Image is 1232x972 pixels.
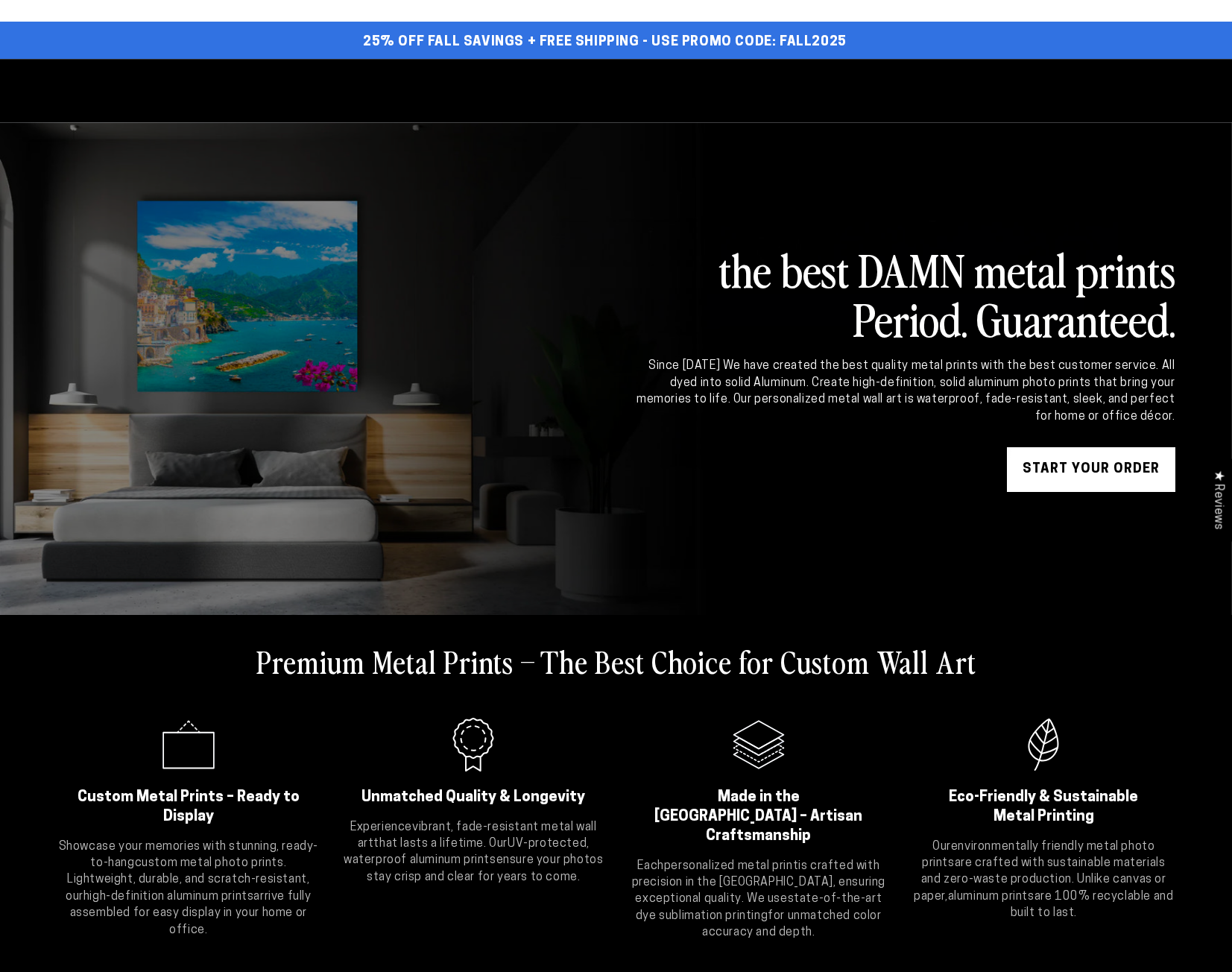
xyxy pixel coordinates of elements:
summary: Search our site [1086,74,1119,107]
a: Start Your Print [335,71,496,110]
span: Shop By Use [518,80,613,101]
strong: personalized metal print [664,860,798,872]
h2: Unmatched Quality & Longevity [361,788,587,807]
h2: the best DAMN metal prints Period. Guaranteed. [634,244,1175,343]
strong: high-definition aluminum prints [83,891,254,903]
strong: vibrant, fade-resistant metal wall art [358,821,597,850]
p: Each is crafted with precision in the [GEOGRAPHIC_DATA], ensuring exceptional quality. We use for... [628,858,891,941]
h2: Eco-Friendly & Sustainable Metal Printing [931,788,1157,827]
h2: Made in the [GEOGRAPHIC_DATA] – Artisan Craftsmanship [646,788,872,846]
p: Experience that lasts a lifetime. Our ensure your photos stay crisp and clear for years to come. [342,819,605,886]
div: Since [DATE] We have created the best quality metal prints with the best customer service. All dy... [634,358,1175,425]
strong: custom metal photo prints [135,857,284,869]
a: Why Metal? [636,71,751,110]
strong: state-of-the-art dye sublimation printing [636,893,882,921]
span: About Us [774,80,847,101]
strong: UV-protected, waterproof aluminum prints [344,838,590,866]
span: Why Metal? [647,80,740,101]
h2: Premium Metal Prints – The Best Choice for Custom Wall Art [256,642,976,681]
h2: Custom Metal Prints – Ready to Display [76,788,302,827]
span: 25% off FALL Savings + Free Shipping - Use Promo Code: FALL2025 [363,34,847,51]
strong: environmentally friendly metal photo prints [922,841,1154,869]
a: Shop By Use [507,71,625,110]
a: START YOUR Order [1007,447,1175,492]
a: About Us [762,71,859,110]
p: Showcase your memories with stunning, ready-to-hang . Lightweight, durable, and scratch-resistant... [57,839,320,938]
p: Our are crafted with sustainable materials and zero-waste production. Unlike canvas or paper, are... [912,839,1175,922]
strong: aluminum prints [948,891,1034,903]
div: Click to open Judge.me floating reviews tab [1204,458,1232,541]
span: Start Your Print [346,80,484,101]
a: Professionals [870,71,1011,110]
span: Professionals [881,80,1000,101]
